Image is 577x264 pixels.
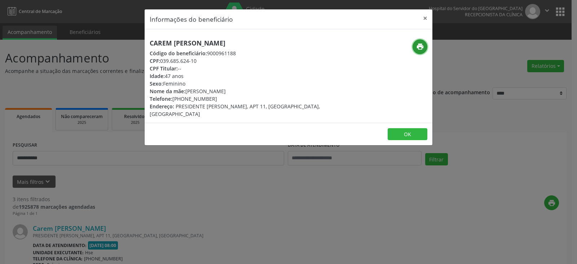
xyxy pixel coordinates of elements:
h5: Carem [PERSON_NAME] [150,39,331,47]
button: Close [418,9,432,27]
div: Feminino [150,80,331,87]
span: Sexo: [150,80,163,87]
span: Telefone: [150,95,172,102]
span: Código do beneficiário: [150,50,207,57]
span: CPF: [150,57,160,64]
span: PRESIDENTE [PERSON_NAME], APT 11, [GEOGRAPHIC_DATA], [GEOGRAPHIC_DATA] [150,103,320,117]
span: Idade: [150,73,165,79]
div: 9000961188 [150,49,331,57]
span: CPF Titular: [150,65,178,72]
i: print [416,43,424,51]
div: [PERSON_NAME] [150,87,331,95]
span: Endereço: [150,103,174,110]
div: [PHONE_NUMBER] [150,95,331,103]
div: 039.685.624-10 [150,57,331,65]
button: OK [388,128,427,140]
span: Nome da mãe: [150,88,185,95]
div: -- [150,65,331,72]
div: 47 anos [150,72,331,80]
h5: Informações do beneficiário [150,14,233,24]
button: print [413,39,427,54]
